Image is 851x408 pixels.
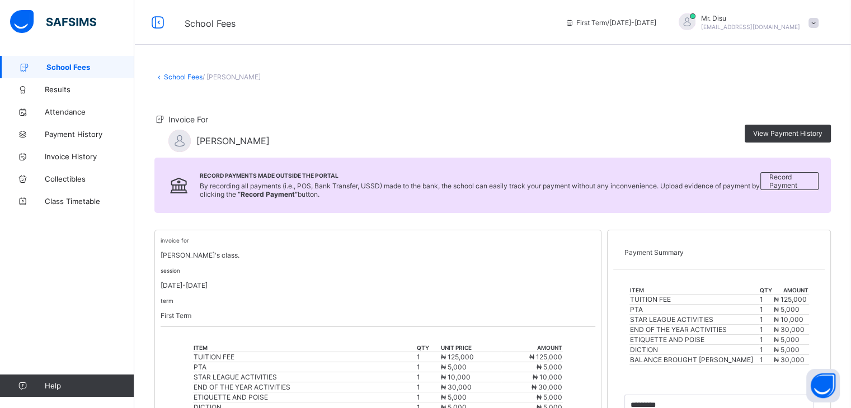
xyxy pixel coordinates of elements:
span: ₦ 5,000 [441,393,467,401]
span: ₦ 125,000 [774,295,807,303]
span: [PERSON_NAME] [196,135,270,146]
span: Collectibles [45,174,134,183]
td: END OF THE YEAR ACTIVITIES [629,325,759,335]
div: END OF THE YEAR ACTIVITIES [194,383,416,391]
span: ₦ 125,000 [529,353,562,361]
b: “Record Payment” [238,190,298,198]
td: 1 [759,315,773,325]
div: TUITION FEE [194,353,416,361]
div: Mr.Disu [667,13,824,32]
small: invoice for [161,237,189,244]
td: PTA [629,305,759,315]
span: Mr. Disu [701,14,800,22]
th: item [193,344,416,352]
span: ₦ 30,000 [532,383,562,391]
span: Help [45,381,134,390]
span: ₦ 5,000 [774,335,800,344]
td: 1 [759,335,773,345]
p: First Term [161,311,595,320]
span: Invoice History [45,152,134,161]
td: 1 [759,345,773,355]
span: [EMAIL_ADDRESS][DOMAIN_NAME] [701,23,800,30]
span: School Fees [185,18,236,29]
span: By recording all payments (i.e., POS, Bank Transfer, USSD) made to the bank, the school can easil... [200,182,760,198]
td: 1 [759,305,773,315]
p: Payment Summary [624,248,814,257]
div: STAR LEAGUE ACTIVITIES [194,373,416,381]
div: ETIQUETTE AND POISE [194,393,416,401]
span: / [PERSON_NAME] [203,73,261,81]
span: session/term information [565,18,656,27]
span: Results [45,85,134,94]
span: School Fees [46,63,134,72]
td: 1 [416,372,440,382]
span: ₦ 30,000 [774,325,805,334]
td: 1 [416,362,440,372]
span: ₦ 5,000 [774,345,800,354]
span: ₦ 125,000 [441,353,474,361]
span: ₦ 10,000 [441,373,471,381]
span: ₦ 5,000 [441,363,467,371]
td: 1 [759,295,773,305]
th: item [629,286,759,295]
th: qty [416,344,440,352]
span: Invoice For [168,115,208,124]
span: ₦ 5,000 [537,393,562,401]
span: ₦ 5,000 [537,363,562,371]
th: qty [759,286,773,295]
span: Record Payment [769,173,810,189]
td: DICTION [629,345,759,355]
p: [PERSON_NAME]'s class. [161,251,595,259]
span: Payment History [45,130,134,139]
span: ₦ 30,000 [774,355,805,364]
span: View Payment History [753,129,822,137]
small: session [161,267,180,274]
div: PTA [194,363,416,371]
td: 1 [416,392,440,402]
span: ₦ 5,000 [774,305,800,314]
a: School Fees [164,73,203,81]
td: TUITION FEE [629,295,759,305]
td: 1 [759,355,773,365]
td: ETIQUETTE AND POISE [629,335,759,345]
td: STAR LEAGUE ACTIVITIES [629,315,759,325]
span: Class Timetable [45,197,134,206]
td: 1 [416,382,440,392]
p: [DATE]-[DATE] [161,281,595,290]
span: Record Payments Made Outside the Portal [200,172,760,179]
td: BALANCE BROUGHT [PERSON_NAME] [629,355,759,365]
span: ₦ 10,000 [533,373,562,381]
span: Attendance [45,107,134,116]
th: amount [501,344,563,352]
span: ₦ 10,000 [774,315,803,324]
button: Open asap [806,369,840,402]
img: safsims [10,10,96,34]
th: amount [773,286,809,295]
span: ₦ 30,000 [441,383,472,391]
td: 1 [416,352,440,362]
td: 1 [759,325,773,335]
small: term [161,297,173,304]
th: unit price [440,344,502,352]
